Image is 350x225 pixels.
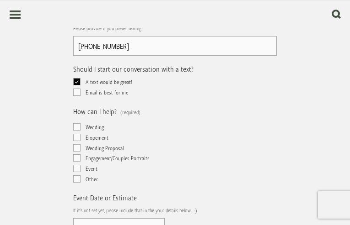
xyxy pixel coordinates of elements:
[73,89,81,96] input: Email is best for me
[73,175,81,183] input: Other
[73,64,194,73] span: Should I start our conversation with a text?
[86,134,108,141] span: Elopement
[86,89,128,96] span: Email is best for me
[86,154,150,162] span: Engagement/Couples Portraits
[73,144,81,152] input: Wedding Proposal
[86,144,124,152] span: Wedding Proposal
[86,175,98,183] span: Other
[120,106,140,118] span: (required)
[73,154,81,162] input: Engagement/Couples Portraits
[73,134,81,141] input: Elopement
[73,193,137,202] span: Event Date or Estimate
[73,78,81,85] input: A text would be great!
[86,165,97,172] span: Event
[73,165,81,172] input: Event
[73,204,277,216] p: If it's not set yet, please include that in the your details below. :)
[86,78,132,85] span: A text would be great!
[73,123,81,131] input: Wedding
[73,106,117,116] span: How can I help?
[86,123,104,131] span: Wedding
